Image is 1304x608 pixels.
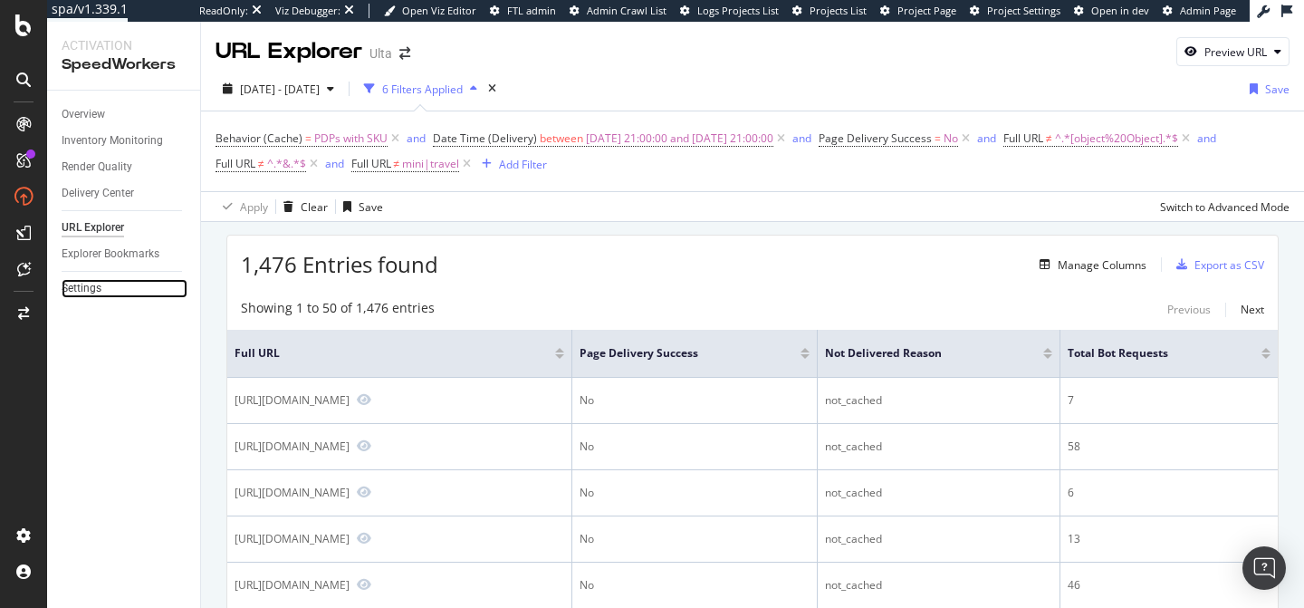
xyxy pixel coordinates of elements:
div: not_cached [825,485,1052,501]
button: and [1197,130,1216,147]
span: Open Viz Editor [402,4,476,17]
div: [URL][DOMAIN_NAME] [235,577,350,593]
a: Admin Crawl List [570,4,666,18]
a: Projects List [792,4,867,18]
div: Render Quality [62,158,132,177]
div: 6 Filters Applied [382,82,463,97]
div: SpeedWorkers [62,54,186,75]
div: No [580,439,810,455]
div: 6 [1068,485,1270,501]
span: No [944,126,958,151]
div: Clear [301,199,328,215]
span: [DATE] - [DATE] [240,82,320,97]
button: Previous [1167,299,1211,321]
div: URL Explorer [216,36,362,67]
div: not_cached [825,392,1052,409]
div: Export as CSV [1194,257,1264,273]
div: No [580,392,810,409]
span: = [935,130,941,146]
span: Total Bot Requests [1068,345,1234,362]
span: ≠ [258,156,264,171]
button: Preview URL [1176,37,1290,66]
div: Settings [62,279,101,298]
div: and [792,130,811,146]
span: between [540,130,583,146]
div: and [325,156,344,171]
a: Preview https://www.ulta.com/p/cc-cream-spf-25-pimprod2005688?sku=2548339 [357,578,371,591]
div: 7 [1068,392,1270,409]
div: ReadOnly: [199,4,248,18]
span: Page Delivery Success [819,130,932,146]
span: Project Settings [987,4,1060,17]
div: Save [359,199,383,215]
span: ≠ [394,156,400,171]
div: [URL][DOMAIN_NAME] [235,531,350,546]
span: ^.*[object%20Object].*$ [1055,126,1178,151]
a: Inventory Monitoring [62,131,187,150]
div: Save [1265,82,1290,97]
button: Apply [216,192,268,221]
span: Date Time (Delivery) [433,130,537,146]
div: 46 [1068,577,1270,594]
div: not_cached [825,439,1052,455]
div: Apply [240,199,268,215]
div: [URL][DOMAIN_NAME] [235,392,350,408]
button: Save [1242,74,1290,103]
button: Clear [276,192,328,221]
span: Logs Projects List [697,4,779,17]
span: 1,476 Entries found [241,249,438,279]
button: Save [336,192,383,221]
span: Project Page [897,4,956,17]
div: and [977,130,996,146]
a: Admin Page [1163,4,1236,18]
a: Open Viz Editor [384,4,476,18]
span: mini|travel [402,151,459,177]
div: and [407,130,426,146]
button: Next [1241,299,1264,321]
span: Open in dev [1091,4,1149,17]
div: Switch to Advanced Mode [1160,199,1290,215]
div: Viz Debugger: [275,4,340,18]
button: and [977,130,996,147]
div: times [484,80,500,98]
div: arrow-right-arrow-left [399,47,410,60]
button: Switch to Advanced Mode [1153,192,1290,221]
a: Logs Projects List [680,4,779,18]
a: Project Settings [970,4,1060,18]
a: URL Explorer [62,218,187,237]
button: Export as CSV [1169,250,1264,279]
a: Preview https://www.ulta.com/p/clean-it-zero-brightening-cleansing-balm-pimprod2035512?sku=2601149 [357,439,371,452]
div: not_cached [825,577,1052,594]
div: Add Filter [499,157,547,172]
span: Admin Page [1180,4,1236,17]
span: Page Delivery Success [580,345,773,362]
a: Open in dev [1074,4,1149,18]
div: [URL][DOMAIN_NAME] [235,439,350,454]
div: Inventory Monitoring [62,131,163,150]
a: FTL admin [490,4,556,18]
button: 6 Filters Applied [357,74,484,103]
span: [DATE] 21:00:00 and [DATE] 21:00:00 [586,126,773,151]
span: FTL admin [507,4,556,17]
div: Activation [62,36,186,54]
a: Overview [62,105,187,124]
div: No [580,577,810,594]
div: [URL][DOMAIN_NAME] [235,485,350,500]
span: Not Delivered Reason [825,345,1016,362]
div: Open Intercom Messenger [1242,546,1286,590]
button: Add Filter [475,153,547,175]
a: Explorer Bookmarks [62,245,187,264]
div: Overview [62,105,105,124]
span: = [305,130,312,146]
button: Manage Columns [1032,254,1146,275]
span: Full URL [235,345,528,362]
div: Ulta [369,44,392,63]
a: Preview https://www.ulta.com/p/curl-defining-styling-souffle-xlsImpprod17391103?sku=2524534 [357,486,371,498]
div: Delivery Center [62,184,134,203]
button: and [407,130,426,147]
div: 13 [1068,531,1270,547]
a: Render Quality [62,158,187,177]
button: [DATE] - [DATE] [216,74,341,103]
div: Explorer Bookmarks [62,245,159,264]
span: Projects List [810,4,867,17]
